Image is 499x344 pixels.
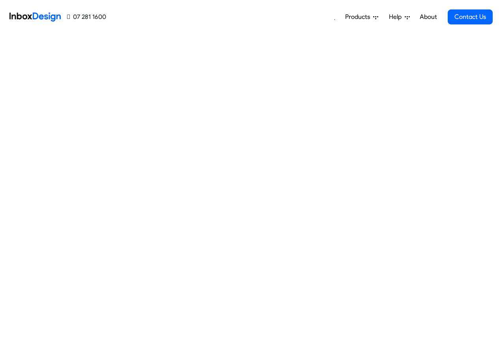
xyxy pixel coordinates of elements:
span: Products [345,12,373,22]
a: 07 281 1600 [67,12,106,22]
a: About [417,9,439,25]
a: Contact Us [448,9,493,24]
span: Help [389,12,405,22]
a: Products [342,9,381,25]
a: Help [386,9,413,25]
